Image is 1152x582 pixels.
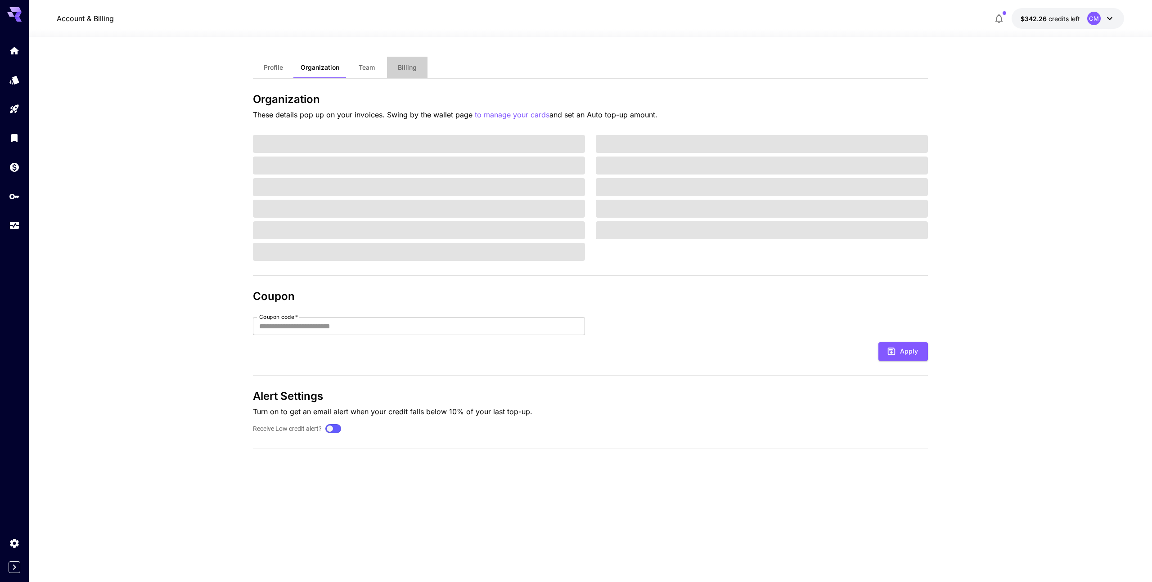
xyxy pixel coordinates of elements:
[475,109,549,121] button: to manage your cards
[1021,14,1080,23] div: $342.26353
[359,63,375,72] span: Team
[264,63,283,72] span: Profile
[57,13,114,24] nav: breadcrumb
[259,313,298,321] label: Coupon code
[9,561,20,573] button: Expand sidebar
[9,103,20,115] div: Playground
[9,191,20,202] div: API Keys
[1012,8,1124,29] button: $342.26353CM
[1021,15,1048,22] span: $342.26
[253,424,322,434] label: Receive Low credit alert?
[9,74,20,85] div: Models
[9,220,20,231] div: Usage
[253,390,928,403] h3: Alert Settings
[253,93,928,106] h3: Organization
[253,110,475,119] span: These details pop up on your invoices. Swing by the wallet page
[1048,15,1080,22] span: credits left
[549,110,657,119] span: and set an Auto top-up amount.
[398,63,417,72] span: Billing
[253,406,928,417] p: Turn on to get an email alert when your credit falls below 10% of your last top-up.
[253,290,928,303] h3: Coupon
[9,132,20,143] div: Library
[878,342,928,361] button: Apply
[9,535,20,546] div: Settings
[9,45,20,56] div: Home
[57,13,114,24] a: Account & Billing
[9,161,20,173] div: Wallet
[301,63,339,72] span: Organization
[1087,12,1101,25] div: CM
